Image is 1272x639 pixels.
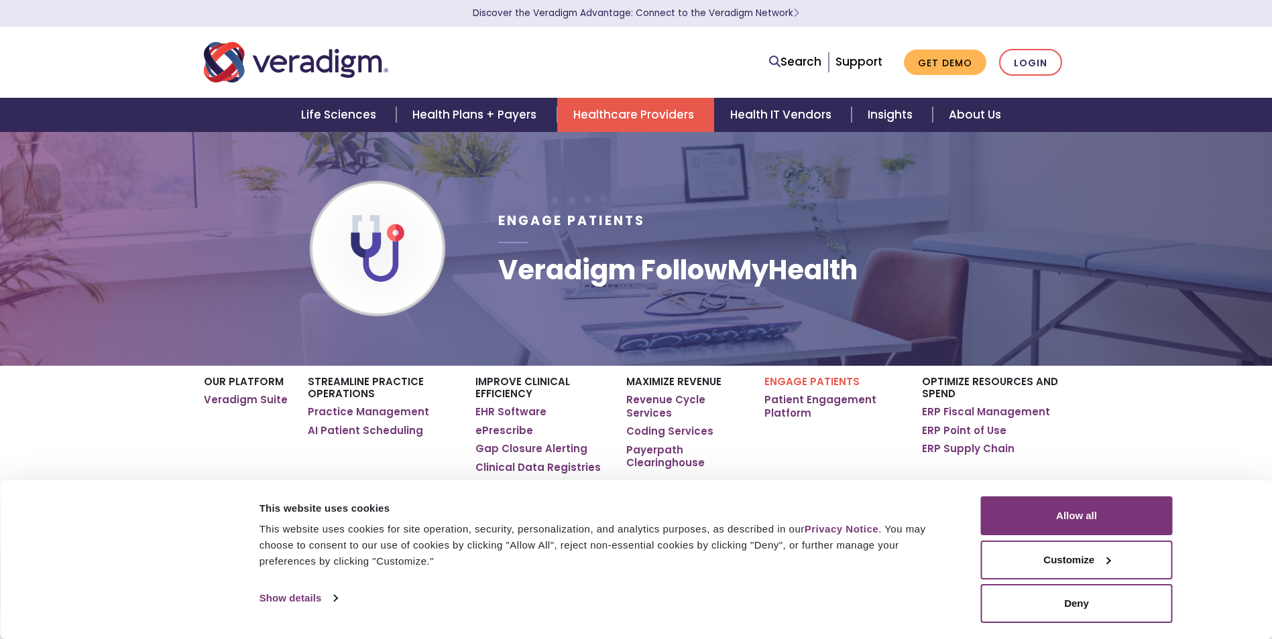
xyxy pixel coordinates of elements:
div: This website uses cookies [259,500,951,516]
a: Search [769,53,821,71]
a: EHR Software [475,405,546,419]
a: Insights [852,98,933,132]
a: Coding Services [626,425,713,438]
button: Deny [981,584,1173,623]
span: Learn More [793,7,799,19]
button: Allow all [981,496,1173,535]
a: Life Sciences [285,98,396,132]
a: Show details [259,588,337,608]
a: Practice Management [308,405,429,419]
span: Engage Patients [498,212,645,230]
h1: Veradigm FollowMyHealth [498,254,858,286]
a: Gap Closure Alerting [475,442,587,455]
div: This website uses cookies for site operation, security, personalization, and analytics purposes, ... [259,521,951,569]
a: ERP Fiscal Management [922,405,1050,419]
a: Veradigm Suite [204,393,288,407]
a: eChart Courier [475,479,555,492]
a: AI Patient Scheduling [308,424,423,437]
a: About Us [933,98,1017,132]
button: Customize [981,541,1173,579]
a: Support [835,54,882,70]
a: Clinical Data Registries [475,461,601,474]
a: ERP Supply Chain [922,442,1015,455]
a: ePrescribe [475,424,533,437]
a: Health IT Vendors [714,98,852,132]
a: Revenue Cycle Services [626,393,744,419]
img: Veradigm logo [204,40,388,84]
a: Privacy Notice [805,523,878,535]
a: Health Plans + Payers [396,98,557,132]
a: Healthcare Providers [557,98,714,132]
a: Login [999,49,1062,76]
a: Get Demo [904,50,986,76]
a: Discover the Veradigm Advantage: Connect to the Veradigm NetworkLearn More [473,7,799,19]
a: Patient Engagement Platform [764,393,902,419]
a: Payerpath Clearinghouse [626,443,744,470]
a: ERP Point of Use [922,424,1006,437]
